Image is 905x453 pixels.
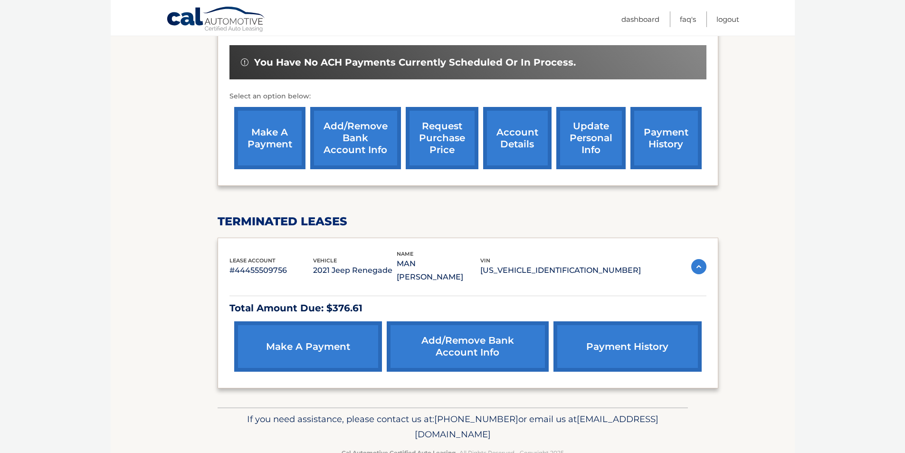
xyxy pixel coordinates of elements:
[480,257,490,264] span: vin
[254,57,576,68] span: You have no ACH payments currently scheduled or in process.
[556,107,626,169] a: update personal info
[229,91,706,102] p: Select an option below:
[434,414,518,424] span: [PHONE_NUMBER]
[716,11,739,27] a: Logout
[415,414,658,440] span: [EMAIL_ADDRESS][DOMAIN_NAME]
[229,300,706,317] p: Total Amount Due: $376.61
[630,107,702,169] a: payment history
[680,11,696,27] a: FAQ's
[480,264,641,277] p: [US_VEHICLE_IDENTIFICATION_NUMBER]
[224,412,682,442] p: If you need assistance, please contact us at: or email us at
[234,321,382,372] a: make a payment
[397,251,413,257] span: name
[241,58,248,66] img: alert-white.svg
[313,264,397,277] p: 2021 Jeep Renegade
[229,257,276,264] span: lease account
[691,259,706,274] img: accordion-active.svg
[313,257,337,264] span: vehicle
[310,107,401,169] a: Add/Remove bank account info
[234,107,305,169] a: make a payment
[166,6,266,34] a: Cal Automotive
[483,107,552,169] a: account details
[397,257,480,284] p: MAN [PERSON_NAME]
[621,11,659,27] a: Dashboard
[218,214,718,229] h2: terminated leases
[387,321,549,372] a: Add/Remove bank account info
[406,107,478,169] a: request purchase price
[553,321,701,372] a: payment history
[229,264,313,277] p: #44455509756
